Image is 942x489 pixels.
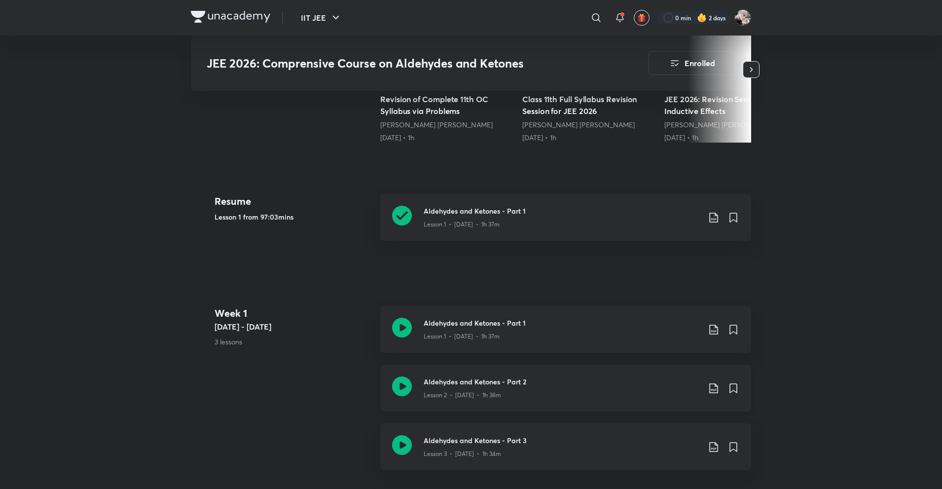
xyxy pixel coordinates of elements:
[664,120,777,129] a: [PERSON_NAME] [PERSON_NAME]
[380,423,751,482] a: Aldehydes and Ketones - Part 3Lesson 3 • [DATE] • 1h 34m
[424,391,501,400] p: Lesson 2 • [DATE] • 1h 38m
[215,337,372,347] p: 3 lessons
[215,212,372,222] h5: Lesson 1 from 97:03mins
[664,93,798,117] h5: JEE 2026: Revision Session on Inductive Effects
[215,194,372,209] h4: Resume
[424,450,501,458] p: Lesson 3 • [DATE] • 1h 34m
[649,51,735,75] button: Enrolled
[637,13,646,22] img: avatar
[424,206,700,216] h3: Aldehydes and Ketones - Part 1
[380,306,751,365] a: Aldehydes and Ketones - Part 1Lesson 1 • [DATE] • 1h 37m
[522,133,656,143] div: 4th Jun • 1h
[207,56,593,71] h3: JEE 2026: Comprensive Course on Aldehydes and Ketones
[522,120,635,129] a: [PERSON_NAME] [PERSON_NAME]
[380,365,751,423] a: Aldehydes and Ketones - Part 2Lesson 2 • [DATE] • 1h 38m
[664,120,798,130] div: Mohammad Kashif Alam
[191,11,270,25] a: Company Logo
[191,11,270,23] img: Company Logo
[424,318,700,328] h3: Aldehydes and Ketones - Part 1
[424,376,700,387] h3: Aldehydes and Ketones - Part 2
[424,435,700,446] h3: Aldehydes and Ketones - Part 3
[380,120,514,130] div: Mohammad Kashif Alam
[424,332,500,341] p: Lesson 1 • [DATE] • 1h 37m
[734,9,751,26] img: Navin Raj
[522,93,656,117] h5: Class 11th Full Syllabus Revision Session for JEE 2026
[664,133,798,143] div: 18th Jun • 1h
[215,321,372,333] h5: [DATE] - [DATE]
[697,13,707,23] img: streak
[424,220,500,229] p: Lesson 1 • [DATE] • 1h 37m
[634,10,650,26] button: avatar
[380,120,493,129] a: [PERSON_NAME] [PERSON_NAME]
[522,120,656,130] div: Mohammad Kashif Alam
[380,93,514,117] h5: Revision of Complete 11th OC Syllabus via Problems
[215,306,372,321] h4: Week 1
[380,133,514,143] div: 27th Apr • 1h
[380,194,751,253] a: Aldehydes and Ketones - Part 1Lesson 1 • [DATE] • 1h 37m
[295,8,348,28] button: IIT JEE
